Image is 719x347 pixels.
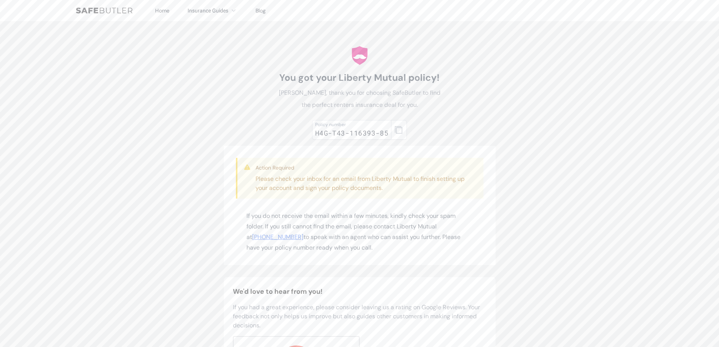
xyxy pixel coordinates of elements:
h2: We'd love to hear from you! [233,286,487,297]
div: H4G-T43-116393-85 [315,128,389,138]
p: If you had a great experience, please consider leaving us a rating on Google Reviews. Your feedba... [233,303,487,330]
p: Please check your inbox for an email from Liberty Mutual to finish setting up your account and si... [256,174,477,193]
p: [PERSON_NAME], thank you for choosing SafeButler to find the perfect renters insurance deal for you. [275,87,444,111]
button: Insurance Guides [188,6,237,15]
a: [PHONE_NUMBER] [252,233,303,241]
h3: Action Required [256,164,477,171]
div: Policy number [315,122,389,128]
p: If you do not receive the email within a few minutes, kindly check your spam folder. If you still... [246,211,473,253]
a: Home [155,7,169,14]
img: SafeButler Text Logo [76,8,132,14]
a: Blog [256,7,266,14]
h1: You got your Liberty Mutual policy! [275,72,444,84]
